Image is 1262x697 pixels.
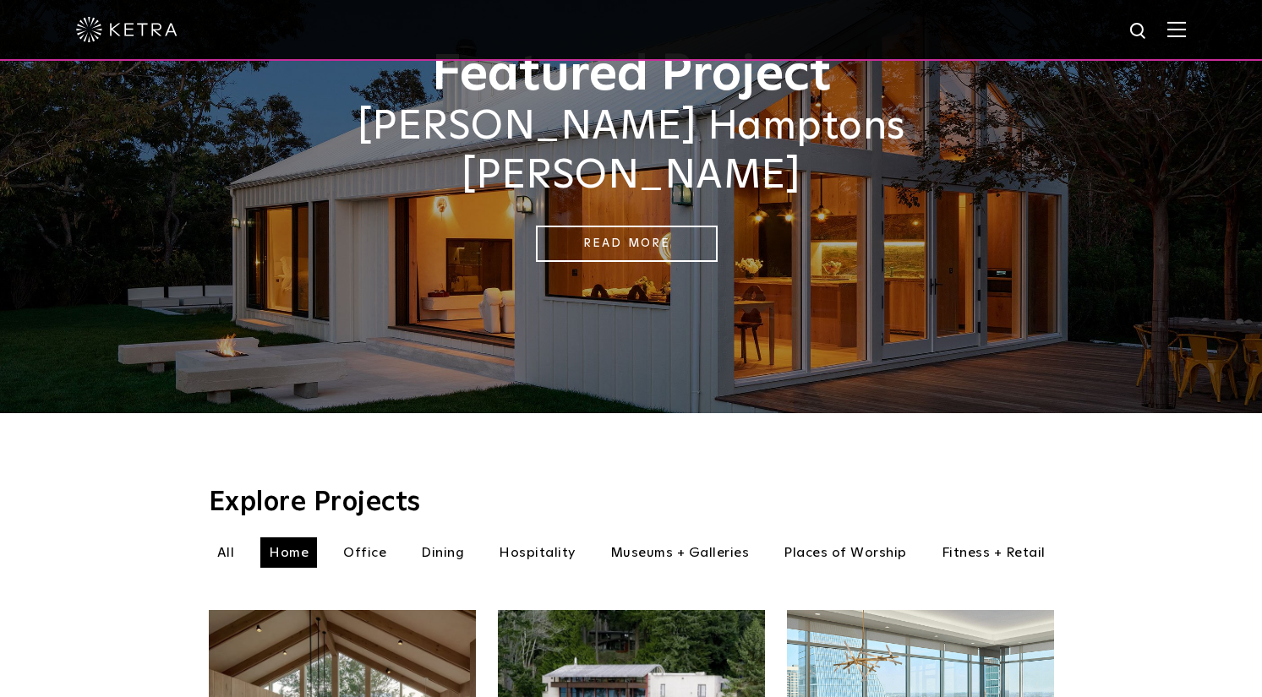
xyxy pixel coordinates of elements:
li: Fitness + Retail [933,537,1054,568]
li: Office [335,537,395,568]
img: search icon [1128,21,1150,42]
h3: Explore Projects [209,489,1054,516]
li: All [209,537,243,568]
li: Places of Worship [775,537,915,568]
img: ketra-logo-2019-white [76,17,178,42]
li: Hospitality [490,537,584,568]
a: Read More [536,226,718,262]
li: Home [260,537,317,568]
img: Hamburger%20Nav.svg [1167,21,1186,37]
li: Museums + Galleries [602,537,758,568]
h2: [PERSON_NAME] Hamptons [PERSON_NAME] [209,103,1054,200]
h1: Featured Project [209,47,1054,103]
li: Dining [412,537,473,568]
